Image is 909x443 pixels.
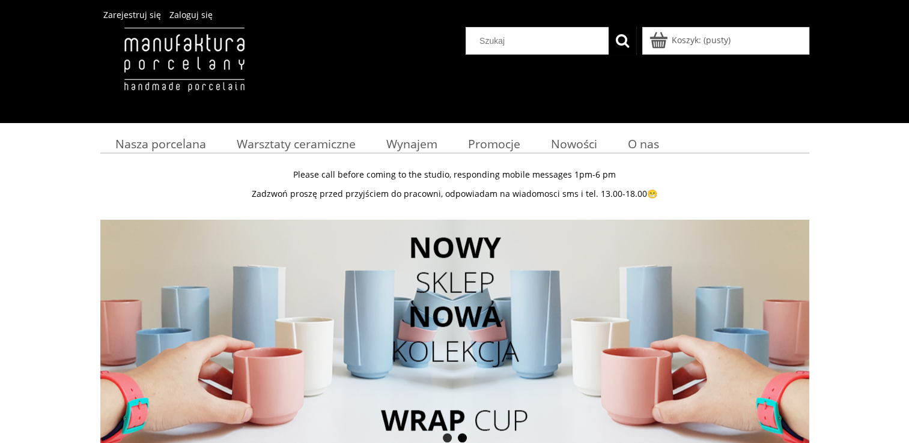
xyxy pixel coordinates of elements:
[609,27,636,55] button: Szukaj
[371,132,452,155] a: Wynajem
[628,136,659,152] span: O nas
[386,136,437,152] span: Wynajem
[169,9,213,20] a: Zaloguj się
[551,136,597,152] span: Nowości
[237,136,356,152] span: Warsztaty ceramiczne
[100,188,809,199] p: Zadzwoń proszę przed przyjściem do pracowni, odpowiadam na wiadomosci sms i tel. 13.00-18.00😁
[651,34,731,46] a: Produkty w koszyku 0. Przejdź do koszyka
[612,132,674,155] a: O nas
[115,136,206,152] span: Nasza porcelana
[704,34,731,46] b: (pusty)
[100,27,268,117] img: Manufaktura Porcelany
[100,132,222,155] a: Nasza porcelana
[470,28,609,54] input: Szukaj w sklepie
[221,132,371,155] a: Warsztaty ceramiczne
[452,132,535,155] a: Promocje
[100,169,809,180] p: Please call before coming to the studio, responding mobile messages 1pm-6 pm
[103,9,161,20] a: Zarejestruj się
[468,136,520,152] span: Promocje
[672,34,701,46] span: Koszyk:
[535,132,612,155] a: Nowości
